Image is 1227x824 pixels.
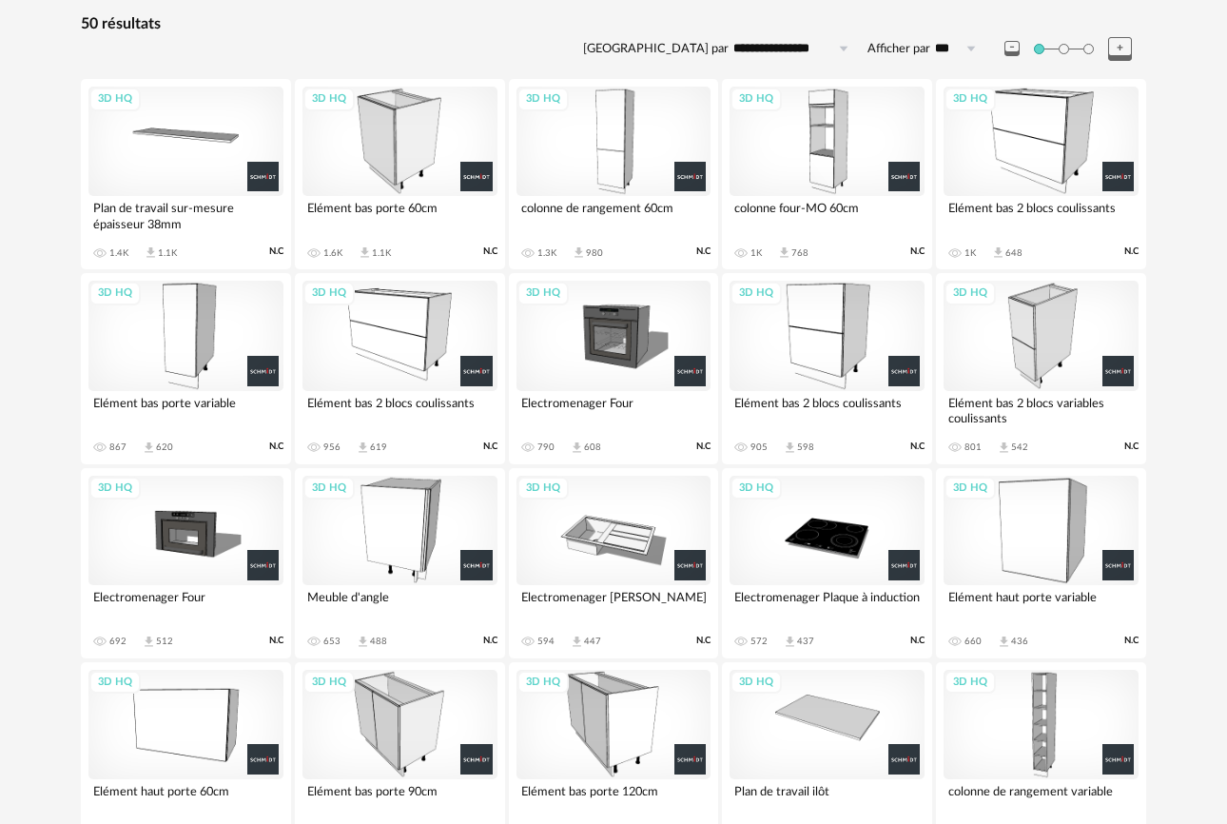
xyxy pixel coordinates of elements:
div: Electromenager Four [516,391,711,429]
span: Download icon [570,441,584,455]
div: 1.6K [323,247,342,259]
div: colonne de rangement variable [944,779,1139,817]
span: N.C [269,245,283,258]
div: 3D HQ [730,477,782,500]
div: 660 [964,636,982,647]
a: 3D HQ Electromenager Four 692 Download icon 512 N.C [81,468,291,658]
div: Elément haut porte 60cm [88,779,283,817]
a: 3D HQ Plan de travail sur-mesure épaisseur 38mm 1.4K Download icon 1.1K N.C [81,79,291,269]
div: 3D HQ [303,477,355,500]
a: 3D HQ Elément haut porte variable 660 Download icon 436 N.C [936,468,1146,658]
div: Electromenager Four [88,585,283,623]
span: N.C [910,441,925,453]
span: Download icon [142,635,156,649]
div: Elément bas porte variable [88,391,283,429]
span: Download icon [144,245,158,260]
div: 1K [750,247,762,259]
div: 3D HQ [517,88,569,111]
div: 905 [750,441,768,453]
a: 3D HQ Elément bas 2 blocs variables coulissants 801 Download icon 542 N.C [936,273,1146,463]
div: 1K [964,247,976,259]
div: 1.4K [109,247,128,259]
div: 3D HQ [303,88,355,111]
div: 542 [1011,441,1028,453]
span: N.C [483,441,497,453]
span: N.C [696,635,711,647]
div: 801 [964,441,982,453]
span: N.C [1124,441,1139,453]
a: 3D HQ colonne de rangement 60cm 1.3K Download icon 980 N.C [509,79,719,269]
div: Elément haut porte variable [944,585,1139,623]
div: 608 [584,441,601,453]
div: 620 [156,441,173,453]
span: N.C [269,441,283,453]
div: 619 [370,441,387,453]
div: 1.1K [372,247,391,259]
div: 980 [586,247,603,259]
div: 436 [1011,636,1028,647]
a: 3D HQ Electromenager [PERSON_NAME] 594 Download icon 447 N.C [509,468,719,658]
span: Download icon [356,441,370,455]
div: Elément bas porte 90cm [302,779,497,817]
span: Download icon [572,245,586,260]
div: Electromenager [PERSON_NAME] [516,585,711,623]
a: 3D HQ Elément bas porte variable 867 Download icon 620 N.C [81,273,291,463]
a: 3D HQ Elément bas 2 blocs coulissants 1K Download icon 648 N.C [936,79,1146,269]
div: 1.1K [158,247,177,259]
span: Download icon [997,635,1011,649]
div: 3D HQ [89,88,141,111]
span: Download icon [358,245,372,260]
div: 867 [109,441,127,453]
div: Meuble d'angle [302,585,497,623]
div: 3D HQ [730,88,782,111]
span: N.C [910,635,925,647]
div: 956 [323,441,341,453]
span: Download icon [777,245,791,260]
div: 3D HQ [517,477,569,500]
a: 3D HQ Electromenager Plaque à induction 572 Download icon 437 N.C [722,468,932,658]
div: 512 [156,636,173,647]
span: N.C [696,245,711,258]
div: Elément bas porte 60cm [302,196,497,234]
a: 3D HQ Elément bas porte 60cm 1.6K Download icon 1.1K N.C [295,79,505,269]
div: 50 résultats [81,14,1146,34]
div: 653 [323,636,341,647]
a: 3D HQ Elément bas 2 blocs coulissants 905 Download icon 598 N.C [722,273,932,463]
span: Download icon [570,635,584,649]
div: 3D HQ [89,477,141,500]
a: 3D HQ colonne four-MO 60cm 1K Download icon 768 N.C [722,79,932,269]
div: 3D HQ [945,282,996,305]
a: 3D HQ Electromenager Four 790 Download icon 608 N.C [509,273,719,463]
span: N.C [269,635,283,647]
div: 648 [1005,247,1022,259]
div: Plan de travail sur-mesure épaisseur 38mm [88,196,283,234]
label: Afficher par [867,41,930,57]
div: 3D HQ [303,671,355,695]
div: Electromenager Plaque à induction [730,585,925,623]
div: 3D HQ [517,671,569,695]
div: 790 [537,441,555,453]
label: [GEOGRAPHIC_DATA] par [583,41,729,57]
div: 3D HQ [303,282,355,305]
span: N.C [1124,245,1139,258]
div: Plan de travail ilôt [730,779,925,817]
span: N.C [696,441,711,453]
div: 447 [584,636,601,647]
div: Elément bas 2 blocs coulissants [944,196,1139,234]
div: 594 [537,636,555,647]
span: Download icon [783,441,797,455]
div: 3D HQ [89,671,141,695]
div: Elément bas 2 blocs coulissants [302,391,497,429]
a: 3D HQ Meuble d'angle 653 Download icon 488 N.C [295,468,505,658]
div: colonne four-MO 60cm [730,196,925,234]
div: 3D HQ [945,88,996,111]
div: 1.3K [537,247,556,259]
div: 3D HQ [730,282,782,305]
div: 3D HQ [945,477,996,500]
span: N.C [910,245,925,258]
span: Download icon [991,245,1005,260]
div: 692 [109,636,127,647]
span: N.C [483,245,497,258]
div: 3D HQ [517,282,569,305]
div: Elément bas porte 120cm [516,779,711,817]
